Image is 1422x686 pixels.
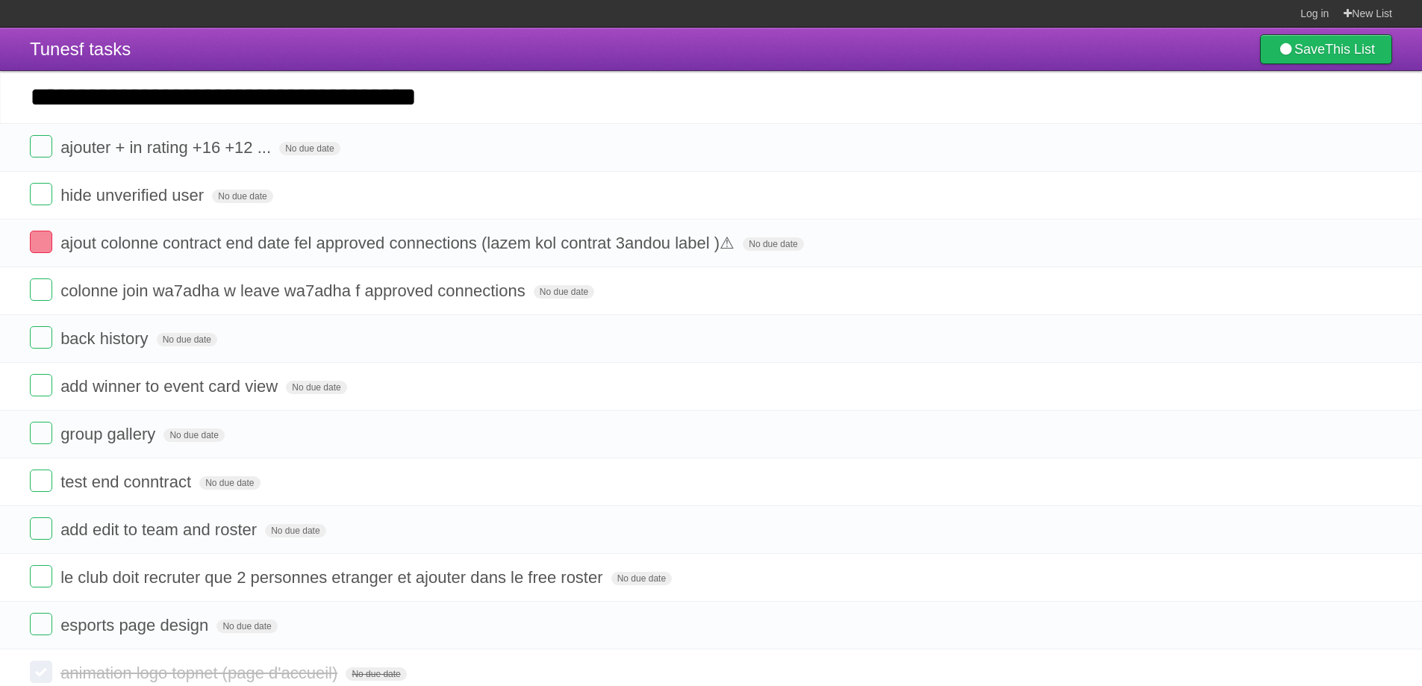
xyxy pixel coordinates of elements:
[216,620,277,633] span: No due date
[30,135,52,158] label: Done
[279,142,340,155] span: No due date
[1260,34,1392,64] a: SaveThis List
[60,568,606,587] span: le club doit recruter que 2 personnes etranger et ajouter dans le free roster
[163,428,224,442] span: No due date
[60,186,208,205] span: hide unverified user
[60,377,281,396] span: add winner to event card view
[30,183,52,205] label: Done
[30,470,52,492] label: Done
[346,667,406,681] span: No due date
[534,285,594,299] span: No due date
[60,520,261,539] span: add edit to team and roster
[60,473,195,491] span: test end conntract
[743,237,803,251] span: No due date
[60,234,738,252] span: ajout colonne contract end date fel approved connections (lazem kol contrat 3andou label )⚠
[30,326,52,349] label: Done
[611,572,672,585] span: No due date
[30,422,52,444] label: Done
[60,616,212,634] span: esports page design
[286,381,346,394] span: No due date
[199,476,260,490] span: No due date
[60,138,275,157] span: ajouter + in rating +16 +12 ...
[1325,42,1375,57] b: This List
[60,281,529,300] span: colonne join wa7adha w leave wa7adha f approved connections
[30,565,52,587] label: Done
[60,664,341,682] span: animation logo topnet (page d'accueil)
[30,39,131,59] span: Tunesf tasks
[30,278,52,301] label: Done
[30,231,52,253] label: Done
[157,333,217,346] span: No due date
[30,517,52,540] label: Done
[60,425,159,443] span: group gallery
[212,190,272,203] span: No due date
[30,661,52,683] label: Done
[265,524,325,537] span: No due date
[30,374,52,396] label: Done
[60,329,152,348] span: back history
[30,613,52,635] label: Done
